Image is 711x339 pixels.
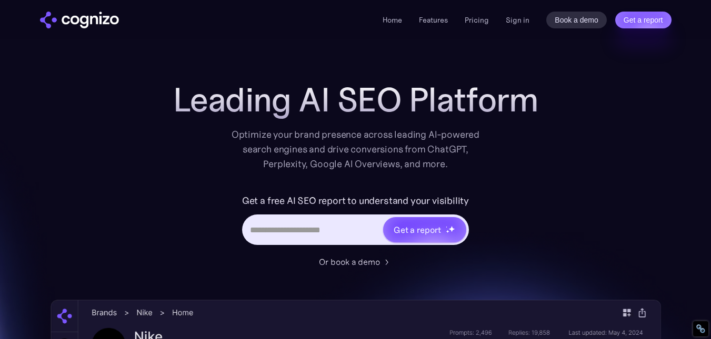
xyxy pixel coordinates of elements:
label: Get a free AI SEO report to understand your visibility [242,192,469,209]
a: Home [383,15,402,25]
a: Get a report [615,12,672,28]
div: Restore Info Box &#10;&#10;NoFollow Info:&#10; META-Robots NoFollow: &#09;false&#10; META-Robots ... [696,324,706,334]
img: star [446,230,449,233]
a: Or book a demo [319,255,393,268]
div: Or book a demo [319,255,380,268]
img: star [448,225,455,232]
a: Features [419,15,448,25]
a: Sign in [506,14,529,26]
a: home [40,12,119,28]
img: cognizo logo [40,12,119,28]
div: Optimize your brand presence across leading AI-powered search engines and drive conversions from ... [226,127,485,171]
h1: Leading AI SEO Platform [173,81,538,119]
a: Pricing [465,15,489,25]
img: star [446,226,447,228]
form: Hero URL Input Form [242,192,469,250]
a: Book a demo [546,12,607,28]
a: Get a reportstarstarstar [382,216,467,243]
div: Get a report [394,223,441,236]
